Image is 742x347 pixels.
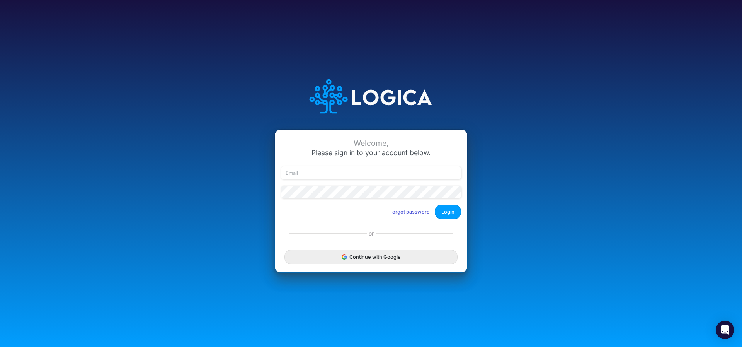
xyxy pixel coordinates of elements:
[435,205,461,219] button: Login
[281,139,461,148] div: Welcome,
[311,149,431,157] span: Please sign in to your account below.
[384,205,435,218] button: Forgot password
[284,250,458,264] button: Continue with Google
[716,321,734,339] div: Open Intercom Messenger
[281,166,461,179] input: Email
